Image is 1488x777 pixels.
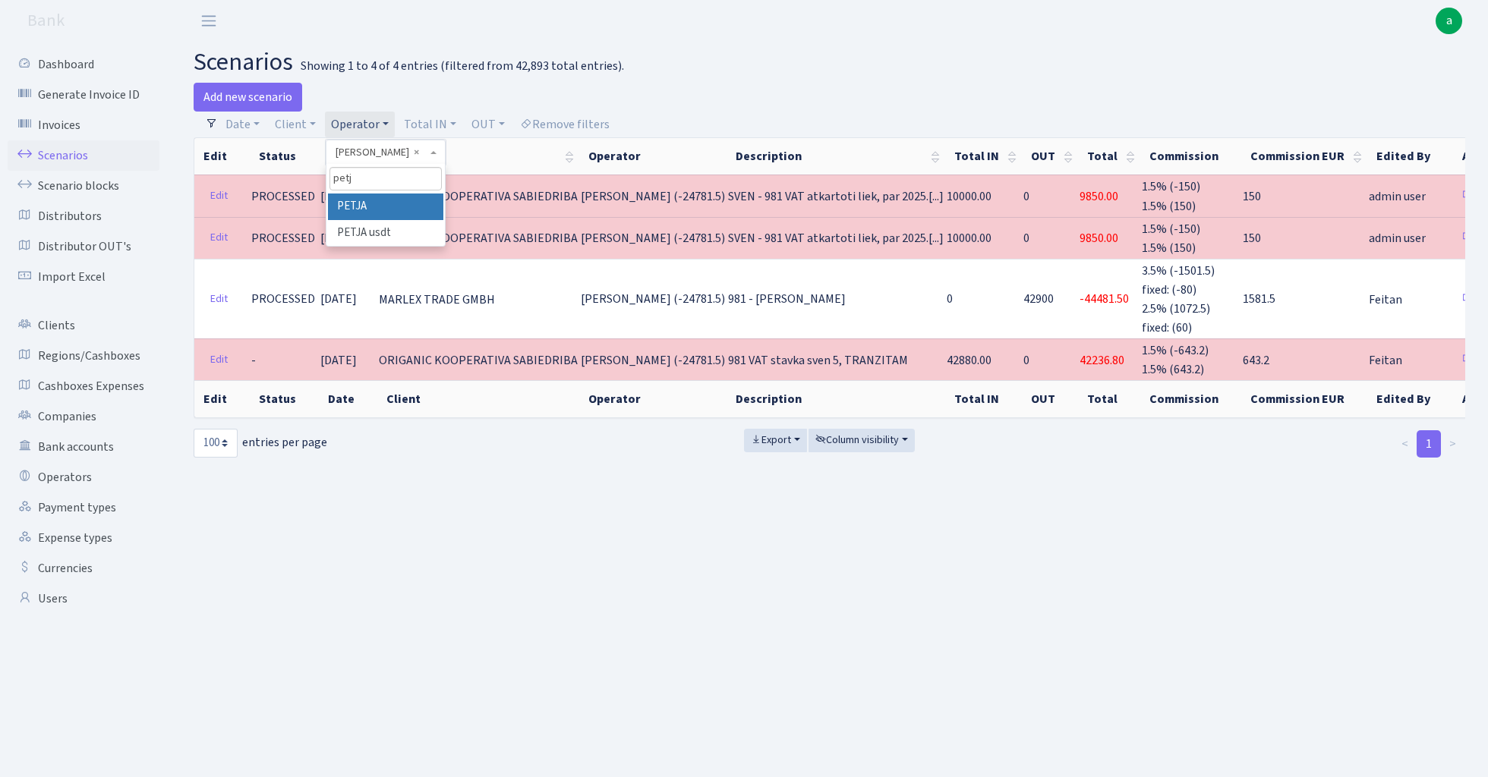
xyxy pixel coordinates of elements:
span: PROCESSED [251,188,315,205]
a: 1 [1417,430,1441,458]
span: Feitan [1369,291,1402,309]
a: Dashboard [8,49,159,80]
button: Toggle navigation [190,8,228,33]
a: Invoices [8,110,159,140]
span: -44481.50 [1080,291,1129,308]
span: ORIGANIC KOOPERATIVA SABIEDRIBA [379,351,578,370]
a: Cashboxes Expenses [8,371,159,401]
a: Add new scenario [194,83,302,112]
span: PROCESSED [251,230,315,247]
span: 1.5% (-150) 1.5% (150) [1142,221,1200,256]
span: 42900 [1023,291,1054,308]
th: Edit [194,380,250,417]
th: Client : activate to sort column ascending [377,138,579,175]
a: Date [219,112,266,137]
span: Column visibility [815,433,899,448]
span: admin user [1369,187,1426,206]
th: Operator [579,138,727,175]
th: Total [1078,380,1140,417]
a: Users [8,584,159,614]
th: Total : activate to sort column ascending [1078,138,1140,175]
span: 1.5% (-643.2) 1.5% (643.2) [1142,342,1209,378]
span: 9850.00 [1080,230,1118,247]
span: SVEN MSK [336,145,427,160]
th: Commission [1140,380,1241,417]
span: scenarios [194,45,293,80]
a: Remove filters [514,112,616,137]
th: Date : activate to sort column ascending [319,138,377,175]
span: Remove all items [414,145,419,160]
a: Distributors [8,201,159,231]
span: 9850.00 [1080,188,1118,205]
span: [DATE] [320,291,357,308]
span: [PERSON_NAME] (-24781.5) [581,230,725,247]
span: ORIGANIC KOOPERATIVA SABIEDRIBA [379,187,578,206]
span: 981 VAT stavka sven 5, TRANZITAM [728,352,908,369]
th: Date [319,380,377,417]
span: Export [751,433,791,448]
span: 0 [1023,352,1029,369]
span: 643.2 [1243,352,1269,369]
button: Export [744,429,807,452]
span: - [251,352,256,369]
span: 3.5% (-1501.5) fixed: (-80) 2.5% (1072.5) fixed: (60) [1142,263,1215,336]
a: Bank accounts [8,432,159,462]
span: 0 [1023,230,1029,247]
th: OUT : activate to sort column ascending [1022,138,1078,175]
span: SVEN - 981 VAT atkartoti liek, par 2025.[...] [728,230,944,247]
span: 0 [947,291,953,308]
span: [DATE] [320,230,357,247]
th: Commission [1140,138,1241,175]
span: ORIGANIC KOOPERATIVA SABIEDRIBA [379,229,578,247]
span: 981 - [PERSON_NAME] [728,291,846,308]
th: Description [727,380,945,417]
th: Commission EUR : activate to sort column ascending [1241,138,1367,175]
div: Showing 1 to 4 of 4 entries (filtered from 42,893 total entries). [301,59,624,74]
span: SVEN MSK [326,140,446,165]
span: Feitan [1369,351,1402,370]
span: [PERSON_NAME] (-24781.5) [581,188,725,205]
span: [PERSON_NAME] (-24781.5) [581,352,725,369]
a: Regions/Cashboxes [8,341,159,371]
a: Scenario blocks [8,171,159,201]
th: OUT [1022,380,1078,417]
a: Edit [203,226,235,250]
a: Import Excel [8,262,159,292]
a: Distributor OUT's [8,231,159,262]
a: Total IN [398,112,462,137]
label: entries per page [194,429,327,458]
li: PETJA usdt [328,220,443,247]
button: Column visibility [809,429,915,452]
a: Client [269,112,322,137]
a: Scenarios [8,140,159,171]
th: Total IN [945,380,1022,417]
th: Edit [194,138,250,175]
span: MARLEX TRADE GMBH [379,291,495,309]
span: 1581.5 [1243,291,1275,308]
span: [DATE] [320,352,357,369]
a: Operators [8,462,159,492]
li: PETJA [328,193,443,220]
a: Expense types [8,523,159,553]
span: 0 [1023,188,1029,205]
span: [DATE] [320,188,357,205]
select: entries per page [194,429,238,458]
span: SVEN - 981 VAT atkartoti liek, par 2025.[...] [728,188,944,205]
th: Operator [579,380,727,417]
a: Edit [203,184,235,208]
span: 42880.00 [947,352,991,369]
th: Total IN : activate to sort column ascending [945,138,1022,175]
a: Currencies [8,553,159,584]
span: 150 [1243,188,1261,205]
span: [PERSON_NAME] (-24781.5) [581,291,725,308]
th: Commission EUR [1241,380,1367,417]
th: Client [377,380,579,417]
a: a [1436,8,1462,34]
th: Status [250,380,319,417]
a: OUT [465,112,511,137]
span: 1.5% (-150) 1.5% (150) [1142,179,1200,215]
span: 10000.00 [947,230,991,247]
a: Operator [325,112,395,137]
a: Generate Invoice ID [8,80,159,110]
